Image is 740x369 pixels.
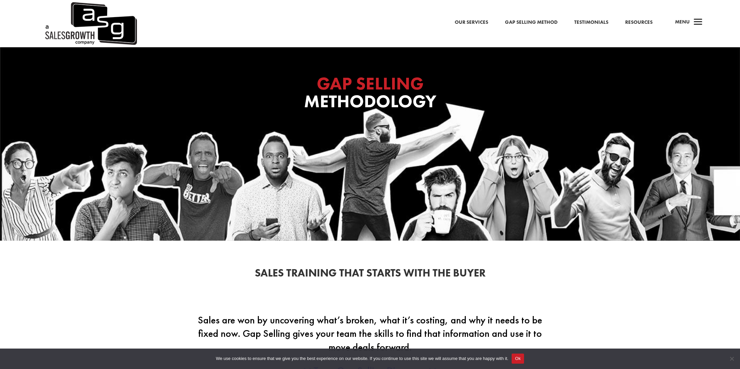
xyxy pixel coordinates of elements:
[317,72,424,95] span: GAP SELLING
[189,313,551,364] p: Sales are won by uncovering what’s broken, what it’s costing, and why it needs to be fixed now. G...
[512,354,524,364] button: Ok
[728,355,735,362] span: No
[236,75,504,114] h1: Methodology
[216,355,508,362] span: We use cookies to ensure that we give you the best experience on our website. If you continue to ...
[189,268,551,282] h2: Sales Training That Starts With the Buyer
